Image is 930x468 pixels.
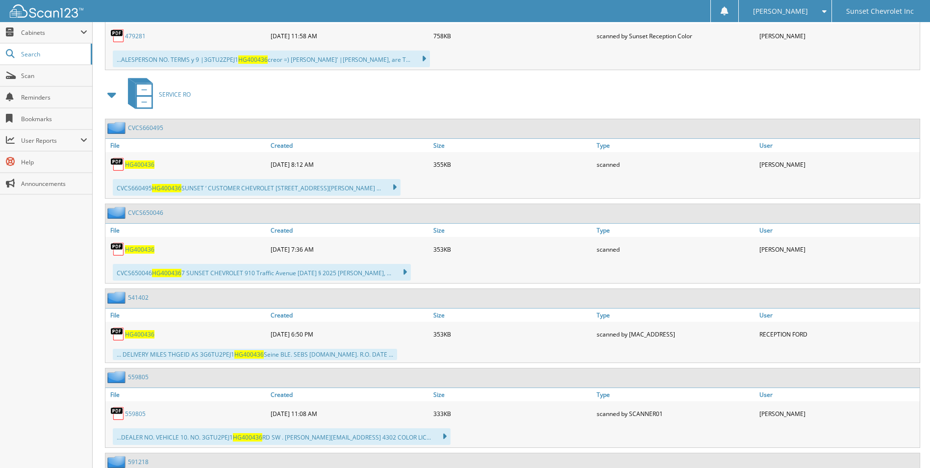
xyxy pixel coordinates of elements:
a: CVCS650046 [128,208,163,217]
span: Scan [21,72,87,80]
a: File [105,139,268,152]
a: Created [268,224,431,237]
div: [DATE] 11:08 AM [268,404,431,423]
a: File [105,388,268,401]
div: scanned [594,155,757,174]
div: [DATE] 8:12 AM [268,155,431,174]
span: HG400436 [238,55,268,64]
div: 758KB [431,26,594,46]
a: Size [431,388,594,401]
iframe: Chat Widget [881,421,930,468]
span: Bookmarks [21,115,87,123]
a: CVCS660495 [128,124,163,132]
span: [PERSON_NAME] [753,8,808,14]
a: User [757,224,920,237]
div: scanned by SCANNER01 [594,404,757,423]
div: [PERSON_NAME] [757,155,920,174]
img: folder2.png [107,291,128,304]
div: ...ALESPERSON NO. TERMS y 9 |3GTU2ZPEJ1 creor =) [PERSON_NAME]’ |[PERSON_NAME], are T... [113,51,430,67]
div: [DATE] 7:36 AM [268,239,431,259]
img: PDF.png [110,157,125,172]
div: 353KB [431,239,594,259]
a: 591218 [128,458,149,466]
a: HG400436 [125,245,154,254]
div: ...DEALER NO. VEHICLE 10. NO. 3GTU2PEJ1 RD SW . [PERSON_NAME][EMAIL_ADDRESS] 4302 COLOR LIC... [113,428,451,445]
a: Size [431,139,594,152]
div: 353KB [431,324,594,344]
a: 559805 [128,373,149,381]
a: Created [268,139,431,152]
img: PDF.png [110,242,125,257]
img: folder2.png [107,122,128,134]
img: PDF.png [110,327,125,341]
span: Sunset Chevrolet Inc [846,8,914,14]
img: PDF.png [110,28,125,43]
a: HG400436 [125,160,154,169]
a: 541402 [128,293,149,302]
div: [PERSON_NAME] [757,26,920,46]
a: File [105,309,268,322]
div: scanned by [MAC_ADDRESS] [594,324,757,344]
span: User Reports [21,136,80,145]
span: Announcements [21,180,87,188]
img: folder2.png [107,371,128,383]
div: CVCS660495 SUNSET ‘ CUSTOMER CHEVROLET [STREET_ADDRESS][PERSON_NAME] ... [113,179,401,196]
span: Reminders [21,93,87,102]
a: Type [594,309,757,322]
span: Cabinets [21,28,80,37]
a: Type [594,388,757,401]
div: [DATE] 11:58 AM [268,26,431,46]
a: File [105,224,268,237]
div: 355KB [431,155,594,174]
a: Created [268,309,431,322]
span: Help [21,158,87,166]
a: SERVICE RO [122,75,191,114]
div: 333KB [431,404,594,423]
img: folder2.png [107,207,128,219]
a: Type [594,224,757,237]
span: HG400436 [234,350,264,359]
div: scanned [594,239,757,259]
div: [PERSON_NAME] [757,239,920,259]
div: ... DELIVERY MILES THGEID AS 3G6TU2PEJ1 Seine BLE. SEBS [DOMAIN_NAME]. R.O. DATE ... [113,349,397,360]
span: SERVICE RO [159,90,191,99]
div: CVCS650046 7 SUNSET CHEVROLET 910 Traffic Avenue [DATE] § 2025 [PERSON_NAME], ... [113,264,411,281]
a: Size [431,309,594,322]
div: [PERSON_NAME] [757,404,920,423]
span: HG400436 [152,269,181,277]
a: HG400436 [125,330,154,338]
div: [DATE] 6:50 PM [268,324,431,344]
img: folder2.png [107,456,128,468]
a: User [757,139,920,152]
a: User [757,388,920,401]
span: Search [21,50,86,58]
a: Type [594,139,757,152]
a: 559805 [125,410,146,418]
div: RECEPTION FORD [757,324,920,344]
a: Size [431,224,594,237]
a: User [757,309,920,322]
div: scanned by Sunset Reception Color [594,26,757,46]
span: HG400436 [152,184,181,192]
a: 479281 [125,32,146,40]
img: PDF.png [110,406,125,421]
span: HG400436 [233,433,262,442]
a: Created [268,388,431,401]
img: scan123-logo-white.svg [10,4,83,18]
